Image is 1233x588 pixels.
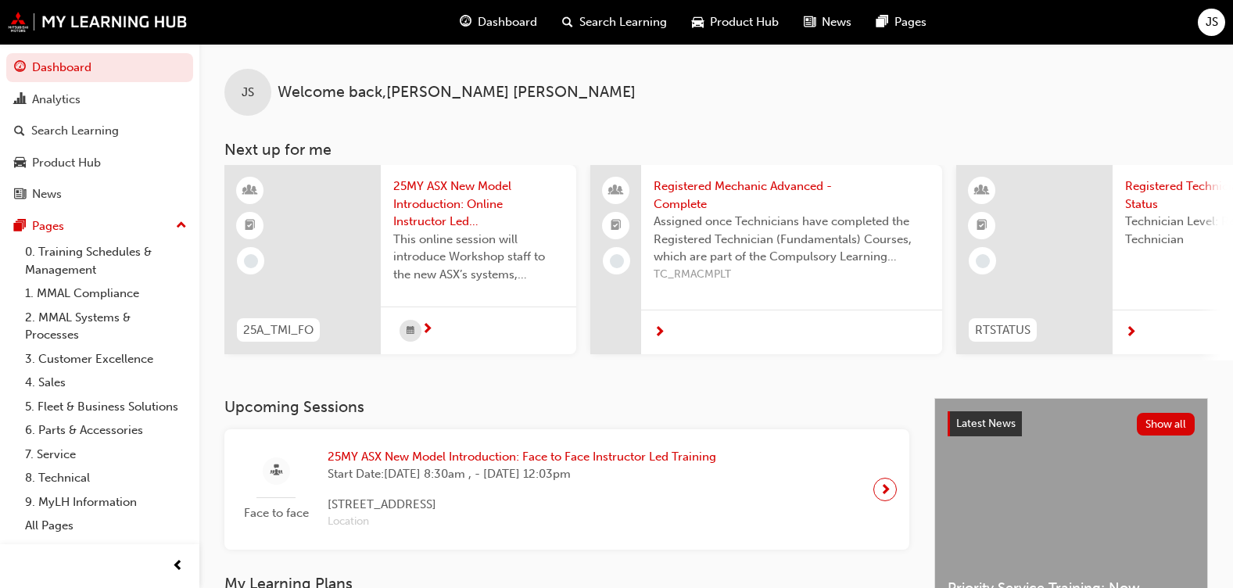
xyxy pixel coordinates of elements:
span: news-icon [804,13,815,32]
span: Search Learning [579,13,667,31]
span: next-icon [654,326,665,340]
a: Product Hub [6,149,193,177]
a: All Pages [19,514,193,538]
a: 9. MyLH Information [19,490,193,514]
h3: Next up for me [199,141,1233,159]
span: next-icon [1125,326,1137,340]
span: JS [1206,13,1218,31]
span: booktick-icon [977,216,987,236]
a: Registered Mechanic Advanced - CompleteAssigned once Technicians have completed the Registered Te... [590,165,942,354]
a: 4. Sales [19,371,193,395]
div: News [32,185,62,203]
span: up-icon [176,216,187,236]
a: 2. MMAL Systems & Processes [19,306,193,347]
span: guage-icon [460,13,471,32]
span: search-icon [14,124,25,138]
span: learningResourceType_INSTRUCTOR_LED-icon [245,181,256,201]
span: 25A_TMI_FO [243,321,314,339]
span: TC_RMACMPLT [654,266,930,284]
span: RTSTATUS [975,321,1030,339]
a: car-iconProduct Hub [679,6,791,38]
span: people-icon [611,181,622,201]
span: prev-icon [172,557,184,576]
a: guage-iconDashboard [447,6,550,38]
a: pages-iconPages [864,6,939,38]
span: pages-icon [876,13,888,32]
a: 5. Fleet & Business Solutions [19,395,193,419]
span: booktick-icon [611,216,622,236]
span: [STREET_ADDRESS] [328,496,716,514]
a: news-iconNews [791,6,864,38]
span: pages-icon [14,220,26,234]
button: JS [1198,9,1225,36]
span: learningRecordVerb_NONE-icon [976,254,990,268]
a: News [6,180,193,209]
a: 1. MMAL Compliance [19,281,193,306]
span: sessionType_FACE_TO_FACE-icon [271,461,282,481]
span: JS [242,84,254,102]
a: Dashboard [6,53,193,82]
a: 6. Parts & Accessories [19,418,193,443]
span: next-icon [880,479,891,500]
a: Latest NewsShow all [948,411,1195,436]
a: 25A_TMI_FO25MY ASX New Model Introduction: Online Instructor Led TrainingThis online session will... [224,165,576,354]
span: Pages [894,13,927,31]
span: 25MY ASX New Model Introduction: Online Instructor Led Training [393,177,564,231]
a: Analytics [6,85,193,114]
span: chart-icon [14,93,26,107]
div: Search Learning [31,122,119,140]
span: Location [328,513,716,531]
button: Pages [6,212,193,241]
div: Pages [32,217,64,235]
span: Welcome back , [PERSON_NAME] [PERSON_NAME] [278,84,636,102]
span: Face to face [237,504,315,522]
h3: Upcoming Sessions [224,398,909,416]
span: booktick-icon [245,216,256,236]
span: Product Hub [710,13,779,31]
img: mmal [8,12,188,32]
span: news-icon [14,188,26,202]
a: 8. Technical [19,466,193,490]
a: search-iconSearch Learning [550,6,679,38]
button: Show all [1137,413,1195,436]
span: News [822,13,851,31]
span: 25MY ASX New Model Introduction: Face to Face Instructor Led Training [328,448,716,466]
a: Face to face25MY ASX New Model Introduction: Face to Face Instructor Led TrainingStart Date:[DATE... [237,442,897,537]
div: Product Hub [32,154,101,172]
span: This online session will introduce Workshop staff to the new ASX’s systems, software, servicing p... [393,231,564,284]
span: learningRecordVerb_NONE-icon [610,254,624,268]
span: Registered Mechanic Advanced - Complete [654,177,930,213]
span: learningRecordVerb_NONE-icon [244,254,258,268]
span: Dashboard [478,13,537,31]
span: learningResourceType_INSTRUCTOR_LED-icon [977,181,987,201]
div: Analytics [32,91,81,109]
a: 3. Customer Excellence [19,347,193,371]
span: car-icon [14,156,26,170]
span: Start Date: [DATE] 8:30am , - [DATE] 12:03pm [328,465,716,483]
span: next-icon [421,323,433,337]
span: guage-icon [14,61,26,75]
a: 0. Training Schedules & Management [19,240,193,281]
button: DashboardAnalyticsSearch LearningProduct HubNews [6,50,193,212]
span: search-icon [562,13,573,32]
a: Search Learning [6,117,193,145]
a: 7. Service [19,443,193,467]
span: car-icon [692,13,704,32]
span: Assigned once Technicians have completed the Registered Technician (Fundamentals) Courses, which ... [654,213,930,266]
span: Latest News [956,417,1016,430]
span: calendar-icon [407,321,414,341]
